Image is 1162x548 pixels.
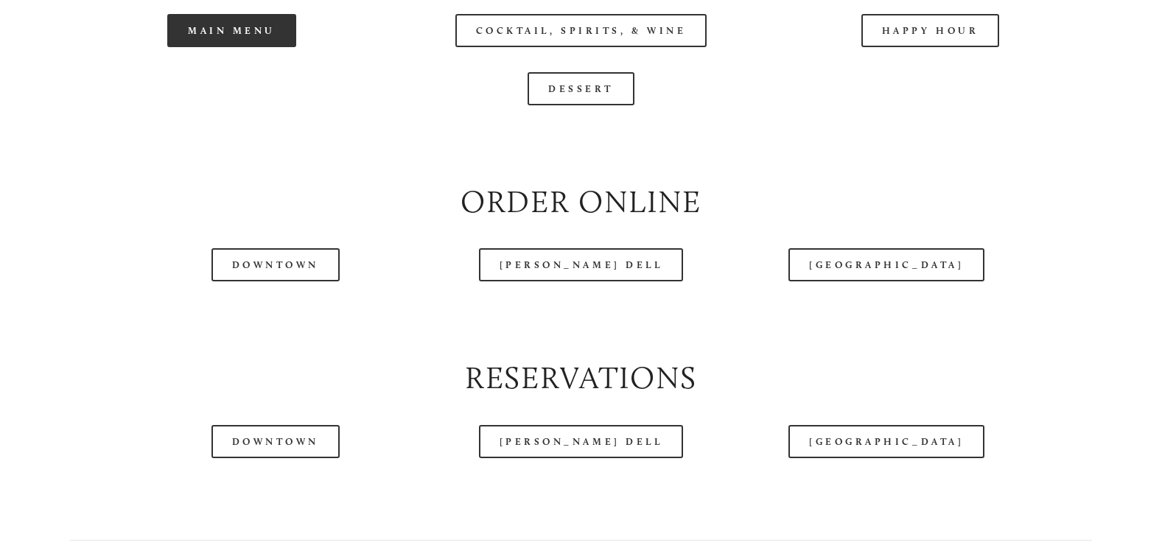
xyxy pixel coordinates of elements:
a: [PERSON_NAME] Dell [479,248,684,281]
h2: Reservations [70,356,1093,400]
h2: Order Online [70,180,1093,224]
a: [PERSON_NAME] Dell [479,425,684,458]
a: Downtown [211,248,340,281]
a: Downtown [211,425,340,458]
a: [GEOGRAPHIC_DATA] [788,248,984,281]
a: [GEOGRAPHIC_DATA] [788,425,984,458]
